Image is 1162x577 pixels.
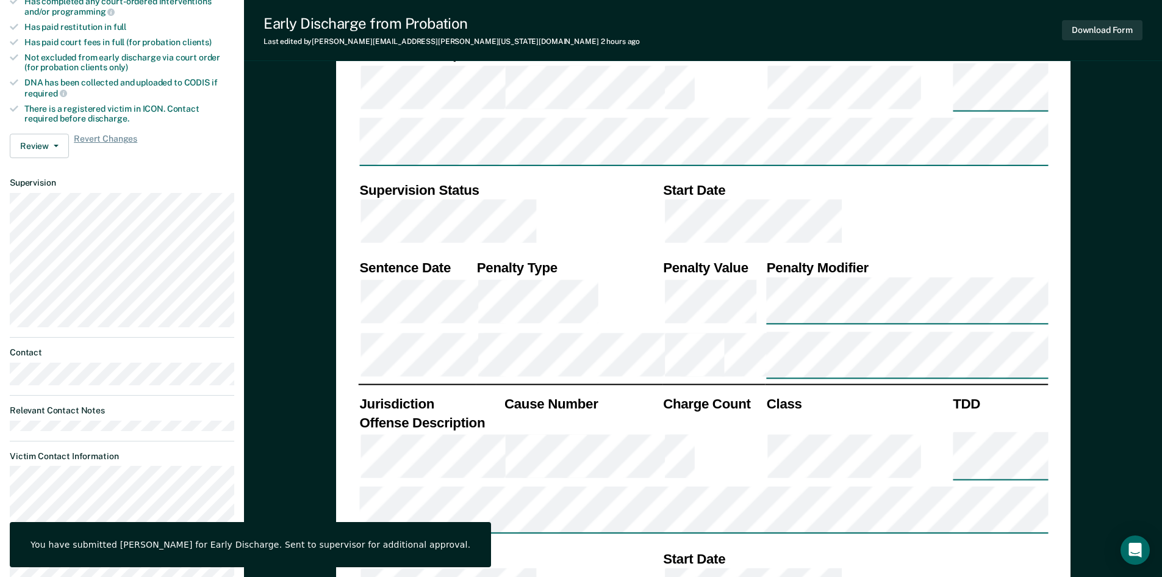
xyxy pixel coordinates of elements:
[503,396,661,413] th: Cause Number
[24,22,234,32] div: Has paid restitution in
[10,451,234,462] dt: Victim Contact Information
[10,347,234,358] dt: Contact
[74,134,137,158] span: Revert Changes
[662,550,1048,567] th: Start Date
[52,7,115,16] span: programming
[1062,20,1142,40] button: Download Form
[24,53,234,73] div: Not excluded from early discharge via court order (for probation clients
[88,114,129,123] span: discharge.
[358,413,503,431] th: Offense Description
[358,181,662,198] th: Supervision Status
[1121,535,1150,565] div: Open Intercom Messenger
[24,37,234,48] div: Has paid court fees in full (for probation
[662,258,766,276] th: Penalty Value
[109,62,128,72] span: only)
[952,396,1048,413] th: TDD
[24,104,234,125] div: There is a registered victim in ICON. Contact required before
[24,89,67,98] span: required
[358,258,475,276] th: Sentence Date
[662,396,766,413] th: Charge Count
[10,134,69,158] button: Review
[358,550,662,567] th: Supervision Status
[264,37,640,46] div: Last edited by [PERSON_NAME][EMAIL_ADDRESS][PERSON_NAME][US_STATE][DOMAIN_NAME]
[475,258,661,276] th: Penalty Type
[24,78,234,98] div: DNA has been collected and uploaded to CODIS if
[765,396,951,413] th: Class
[30,539,470,550] div: You have submitted [PERSON_NAME] for Early Discharge. Sent to supervisor for additional approval.
[358,396,503,413] th: Jurisdiction
[765,258,1048,276] th: Penalty Modifier
[662,181,1048,198] th: Start Date
[10,178,234,188] dt: Supervision
[10,405,234,416] dt: Relevant Contact Notes
[601,37,640,46] span: 2 hours ago
[264,15,640,32] div: Early Discharge from Probation
[182,37,212,47] span: clients)
[113,22,126,32] span: full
